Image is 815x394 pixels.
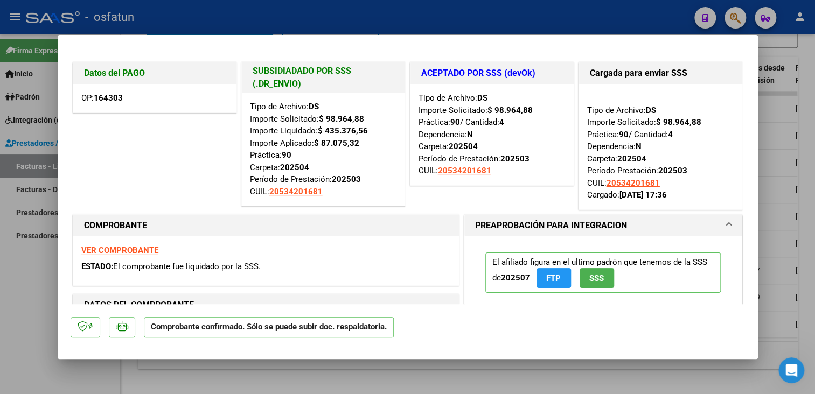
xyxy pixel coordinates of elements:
strong: $ 435.376,56 [318,126,368,136]
button: FTP [537,268,571,288]
h1: ACEPTADO POR SSS (devOk) [421,67,563,80]
strong: DS [477,93,487,103]
span: 20534201681 [269,187,323,196]
a: VER COMPROBANTE [81,245,158,255]
button: SSS [580,268,614,288]
strong: DS [309,102,319,111]
span: El comprobante fue liquidado por la SSS. [113,262,261,271]
strong: 202504 [280,163,309,172]
h1: SUBSIDIADADO POR SSS (.DR_ENVIO) [253,65,394,90]
strong: COMPROBANTE [84,220,147,230]
strong: 164303 [94,93,123,103]
strong: N [636,142,642,151]
strong: 4 [668,130,673,139]
strong: 90 [450,117,460,127]
strong: $ 98.964,88 [656,117,701,127]
p: El afiliado figura en el ultimo padrón que tenemos de la SSS de [485,252,721,293]
h1: Cargada para enviar SSS [590,67,732,80]
strong: $ 98.964,88 [319,114,364,124]
span: ESTADO: [81,262,113,271]
strong: N [467,130,473,139]
div: Tipo de Archivo: Importe Solicitado: Práctica: / Cantidad: Dependencia: Carpeta: Período de Prest... [419,92,566,177]
strong: 202503 [658,166,687,175]
div: Tipo de Archivo: Importe Solicitado: Práctica: / Cantidad: Dependencia: Carpeta: Período Prestaci... [587,92,734,201]
strong: 202503 [332,174,361,184]
p: Comprobante confirmado. Sólo se puede subir doc. respaldatoria. [144,317,394,338]
span: FTP [546,273,561,283]
strong: [DATE] 17:36 [619,190,667,200]
iframe: Intercom live chat [778,357,804,383]
h1: PREAPROBACIÓN PARA INTEGRACION [475,219,627,232]
span: 20534201681 [438,166,491,175]
strong: 202503 [500,154,530,164]
h1: Datos del PAGO [84,67,226,80]
span: OP: [81,93,123,103]
span: 20534201681 [607,178,660,188]
strong: DATOS DEL COMPROBANTE [84,300,194,310]
strong: 4 [499,117,504,127]
strong: 90 [619,130,629,139]
strong: 90 [282,150,291,160]
strong: 202504 [449,142,478,151]
mat-expansion-panel-header: PREAPROBACIÓN PARA INTEGRACION [464,215,742,236]
strong: $ 87.075,32 [314,138,359,148]
strong: $ 98.964,88 [487,105,533,115]
div: Tipo de Archivo: Importe Solicitado: Importe Liquidado: Importe Aplicado: Práctica: Carpeta: Perí... [250,101,397,198]
span: SSS [589,273,604,283]
strong: 202507 [501,273,530,283]
strong: DS [646,105,656,115]
strong: 202504 [617,154,646,164]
